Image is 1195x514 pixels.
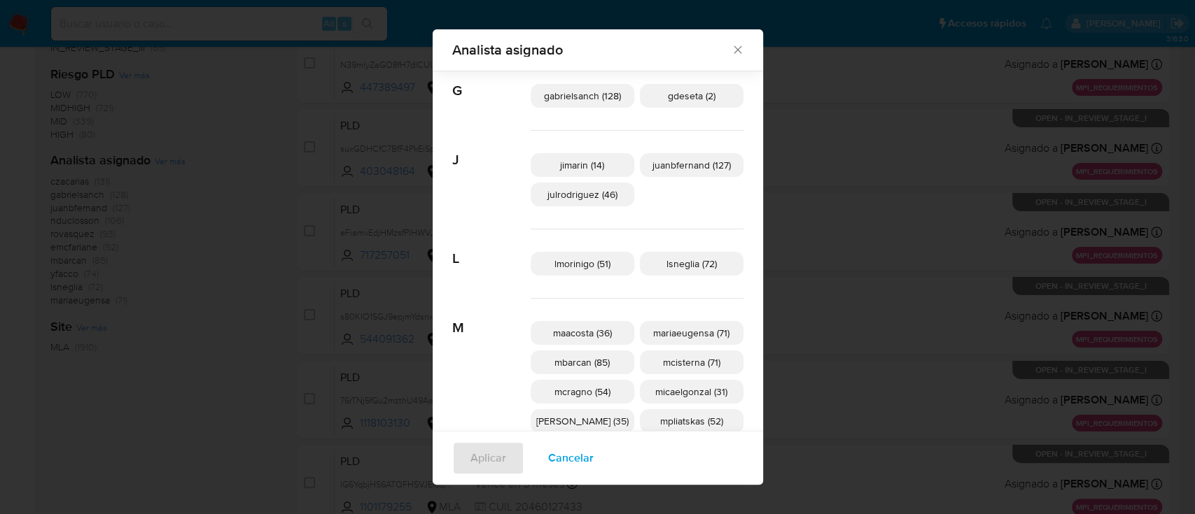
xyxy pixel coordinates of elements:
div: julrodriguez (46) [531,183,634,206]
span: gdeseta (2) [668,89,715,103]
span: lsneglia (72) [666,257,717,271]
div: mcragno (54) [531,380,634,404]
span: L [452,229,531,267]
div: mpliatskas (52) [640,409,743,433]
button: Cerrar [731,43,743,55]
span: G [452,62,531,99]
span: J [452,131,531,169]
span: M [452,299,531,336]
span: mariaeugensa (71) [653,326,729,340]
button: Cancelar [530,441,612,475]
div: gabrielsanch (128) [531,84,634,108]
span: lmorinigo (51) [554,257,610,271]
span: mpliatskas (52) [660,414,723,428]
span: micaelgonzal (31) [655,385,727,399]
div: juanbfernand (127) [640,153,743,177]
span: julrodriguez (46) [547,187,617,201]
span: mcragno (54) [554,385,610,399]
div: mcisterna (71) [640,350,743,374]
div: gdeseta (2) [640,84,743,108]
span: Cancelar [548,443,594,473]
span: jimarin (14) [560,158,604,172]
span: gabrielsanch (128) [544,89,621,103]
div: lsneglia (72) [640,252,743,276]
div: lmorinigo (51) [531,252,634,276]
span: juanbfernand (127) [652,158,731,172]
span: maacosta (36) [553,326,612,340]
div: mbarcan (85) [531,350,634,374]
div: maacosta (36) [531,321,634,345]
span: [PERSON_NAME] (35) [536,414,629,428]
div: [PERSON_NAME] (35) [531,409,634,433]
div: jimarin (14) [531,153,634,177]
div: mariaeugensa (71) [640,321,743,345]
div: micaelgonzal (31) [640,380,743,404]
span: mbarcan (85) [554,355,610,369]
span: Analista asignado [452,43,732,57]
span: mcisterna (71) [663,355,720,369]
